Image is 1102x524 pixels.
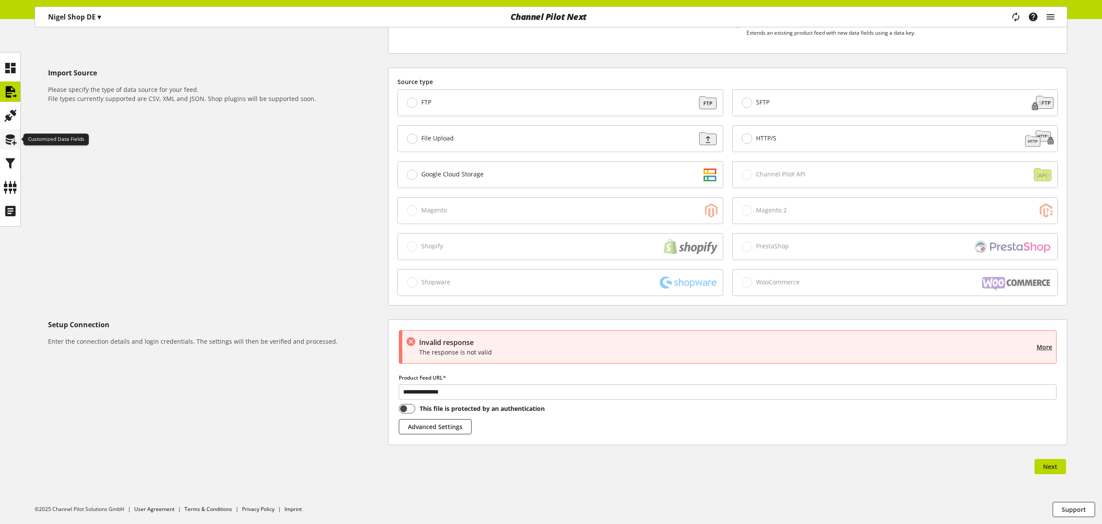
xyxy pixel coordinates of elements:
p: Extends an existing product feed with new data fields using a data key. [747,29,915,36]
button: Next [1034,459,1066,474]
span: Product Feed URL* [399,374,446,381]
p: Nigel Shop DE [48,12,101,22]
h6: Enter the connection details and login credentials. The settings will then be verified and proces... [48,337,385,346]
label: Source type [397,77,1058,86]
span: This file is protected by an authentication [415,404,545,413]
span: SFTP [756,98,769,106]
h5: Import Source [48,68,385,78]
a: Imprint [284,505,302,513]
button: More [1037,342,1052,352]
span: Support [1062,505,1086,514]
span: Advanced Settings [408,422,462,431]
img: cbdcb026b331cf72755dc691680ce42b.svg [1023,130,1056,147]
button: Advanced Settings [399,419,472,434]
span: File Upload [421,134,454,142]
h6: Please specify the type of data source for your feed. File types currently supported are CSV, XML... [48,85,385,103]
a: Terms & Conditions [184,505,232,513]
h1: Invalid response [419,337,1033,348]
h5: Setup Connection [48,319,385,330]
p: The response is not valid [419,348,1033,357]
img: 1a078d78c93edf123c3bc3fa7bc6d87d.svg [1025,94,1056,111]
nav: main navigation [35,7,1067,27]
div: Customized Data Fields [23,133,89,146]
a: User Agreement [134,505,175,513]
button: Support [1053,502,1095,517]
span: Google Cloud Storage [421,170,484,178]
span: FTP [421,98,431,106]
span: ▾ [97,12,101,22]
a: Privacy Policy [242,505,275,513]
img: f3ac9b204b95d45582cf21fad1a323cf.svg [691,130,721,147]
span: Next [1043,462,1057,471]
img: d2dddd6c468e6a0b8c3bb85ba935e383.svg [691,166,721,183]
img: 88a670171dbbdb973a11352c4ab52784.svg [691,94,721,111]
li: ©2025 Channel Pilot Solutions GmbH [35,505,134,513]
span: HTTP/S [756,134,776,142]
